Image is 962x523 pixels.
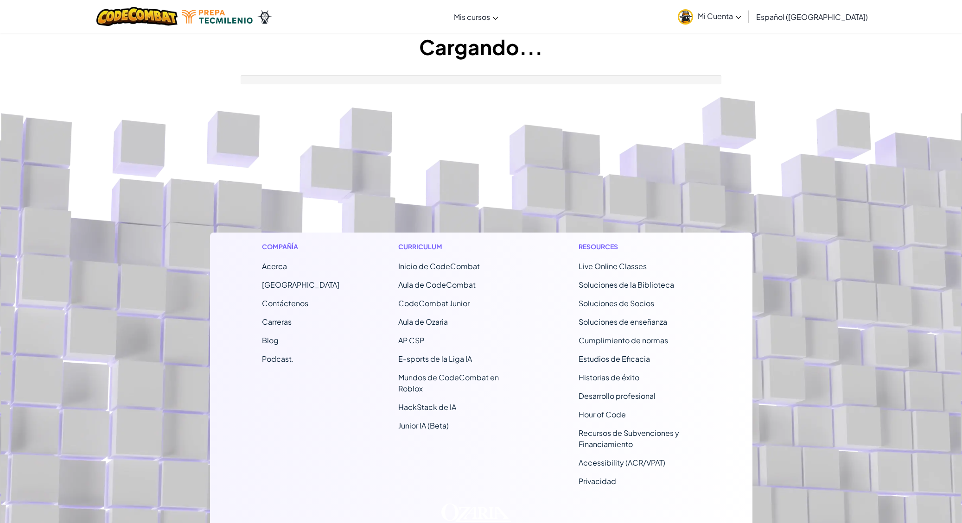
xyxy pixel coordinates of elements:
[454,12,490,22] span: Mis cursos
[579,391,656,401] a: Desarrollo profesional
[673,2,746,31] a: Mi Cuenta
[398,354,472,364] a: E-sports de la Liga IA
[752,4,873,29] a: Español ([GEOGRAPHIC_DATA])
[96,7,178,26] img: CodeCombat logo
[579,317,667,327] a: Soluciones de enseñanza
[398,280,476,290] a: Aula de CodeCombat
[398,372,499,393] a: Mundos de CodeCombat en Roblox
[262,335,279,345] a: Blog
[579,298,654,308] a: Soluciones de Socios
[579,335,668,345] a: Cumplimiento de normas
[579,410,626,419] a: Hour of Code
[262,280,339,290] a: [GEOGRAPHIC_DATA]
[579,428,679,449] a: Recursos de Subvenciones y Financiamiento
[579,280,674,290] a: Soluciones de la Biblioteca
[579,354,650,364] a: Estudios de Eficacia
[698,11,741,21] span: Mi Cuenta
[579,261,647,271] a: Live Online Classes
[441,504,511,522] img: Ozaria logo
[398,335,424,345] a: AP CSP
[756,12,868,22] span: Español ([GEOGRAPHIC_DATA])
[262,242,339,252] h1: Compañía
[182,10,253,24] img: Tecmilenio logo
[262,261,287,271] a: Acerca
[398,402,456,412] a: HackStack de IA
[398,421,449,430] a: Junior IA (Beta)
[579,242,701,252] h1: Resources
[257,10,272,24] img: Ozaria
[262,354,294,364] a: Podcast.
[579,458,665,467] a: Accessibility (ACR/VPAT)
[579,476,616,486] a: Privacidad
[398,261,480,271] span: Inicio de CodeCombat
[398,317,448,327] a: Aula de Ozaria
[678,9,693,25] img: avatar
[262,317,292,327] a: Carreras
[579,372,639,382] a: Historias de éxito
[398,242,520,252] h1: Curriculum
[449,4,503,29] a: Mis cursos
[398,298,470,308] a: CodeCombat Junior
[262,298,308,308] span: Contáctenos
